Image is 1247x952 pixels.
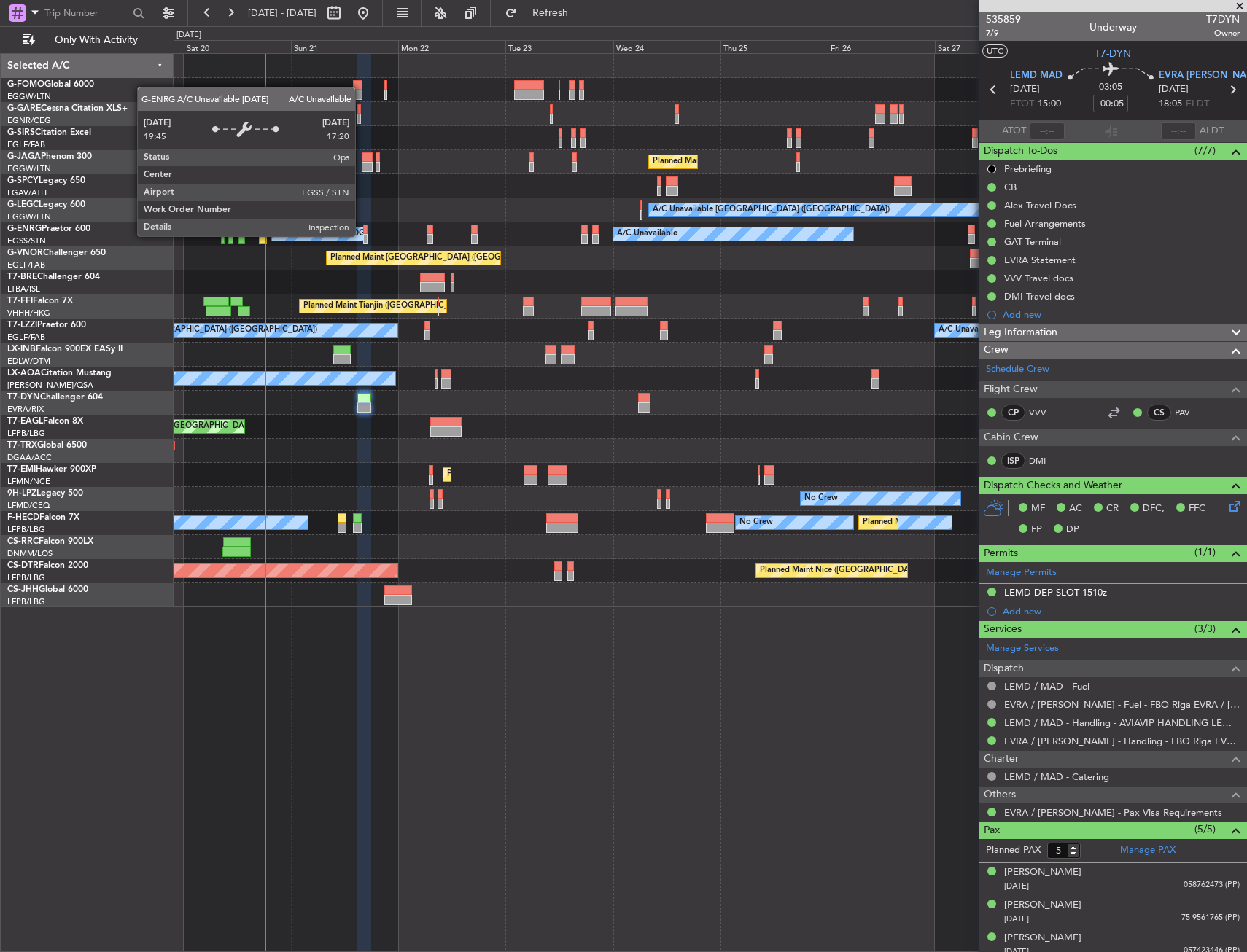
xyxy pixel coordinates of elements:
[986,362,1049,377] a: Schedule Crew
[1031,502,1045,516] span: MF
[7,104,41,113] span: G-GARE
[7,572,45,583] a: LFPB/LBG
[1004,698,1240,711] a: EVRA / [PERSON_NAME] - Fuel - FBO Riga EVRA / [PERSON_NAME]
[1194,545,1216,560] span: (1/1)
[447,464,586,485] div: Planned Maint [GEOGRAPHIC_DATA]
[1089,20,1137,35] div: Underway
[505,40,613,53] div: Tue 23
[1069,502,1082,516] span: AC
[1175,406,1208,419] a: PAV
[7,152,41,161] span: G-JAGA
[1004,163,1052,175] div: Prebriefing
[828,40,935,53] div: Fri 26
[1099,80,1122,95] span: 03:05
[720,40,828,53] div: Thu 25
[7,235,46,246] a: EGSS/STN
[80,319,317,341] div: A/C Unavailable [GEOGRAPHIC_DATA] ([GEOGRAPHIC_DATA])
[1120,843,1176,858] a: Manage PAX
[1004,931,1081,945] div: [PERSON_NAME]
[653,199,890,221] div: A/C Unavailable [GEOGRAPHIC_DATA] ([GEOGRAPHIC_DATA])
[1010,69,1063,83] span: LEMD MAD
[7,417,43,426] span: T7-EAGL
[7,163,51,174] a: EGGW/LTN
[7,139,45,150] a: EGLF/FAB
[7,176,39,185] span: G-SPCY
[1159,97,1182,112] span: 18:05
[7,345,123,354] a: LX-INBFalcon 900EX EASy II
[984,751,1019,768] span: Charter
[1189,502,1205,516] span: FFC
[7,321,86,329] a: T7-LZZIPraetor 600
[7,115,51,126] a: EGNR/CEG
[1194,822,1216,837] span: (5/5)
[1186,97,1209,112] span: ELDT
[498,1,586,25] button: Refresh
[7,417,83,426] a: T7-EAGLFalcon 8X
[1029,454,1062,467] a: DMI
[1143,502,1165,516] span: DFC,
[7,513,79,522] a: F-HECDFalcon 7X
[863,512,1092,534] div: Planned Maint [GEOGRAPHIC_DATA] ([GEOGRAPHIC_DATA])
[7,284,40,294] a: LTBA/ISL
[1004,272,1073,284] div: VVV Travel docs
[7,297,33,305] span: T7-FFI
[7,345,36,354] span: LX-INB
[7,128,35,137] span: G-SIRS
[1200,124,1224,138] span: ALDT
[7,369,112,378] a: LX-AOACitation Mustang
[1030,122,1065,140] input: --:--
[7,489,36,498] span: 9H-LPZ
[1004,881,1029,891] span: [DATE]
[7,393,103,402] a: T7-DYNChallenger 604
[7,380,93,391] a: [PERSON_NAME]/QSA
[1031,523,1042,537] span: FP
[7,332,45,343] a: EGLF/FAB
[7,249,106,257] a: G-VNORChallenger 650
[1159,82,1189,97] span: [DATE]
[7,476,50,487] a: LFMN/NCE
[1001,453,1025,469] div: ISP
[986,843,1041,858] label: Planned PAX
[7,297,73,305] a: T7-FFIFalcon 7X
[7,152,92,161] a: G-JAGAPhenom 300
[1004,217,1086,230] div: Fuel Arrangements
[7,596,45,607] a: LFPB/LBG
[935,40,1042,53] div: Sat 27
[176,29,201,42] div: [DATE]
[7,176,85,185] a: G-SPCYLegacy 650
[7,465,96,474] a: T7-EMIHawker 900XP
[984,822,1000,839] span: Pax
[1184,879,1240,891] span: 058762473 (PP)
[617,223,677,245] div: A/C Unavailable
[7,465,36,474] span: T7-EMI
[7,273,37,281] span: T7-BRE
[760,560,922,582] div: Planned Maint Nice ([GEOGRAPHIC_DATA])
[1004,735,1240,747] a: EVRA / [PERSON_NAME] - Handling - FBO Riga EVRA / [PERSON_NAME]
[7,225,90,233] a: G-ENRGPraetor 600
[984,787,1016,803] span: Others
[398,40,505,53] div: Mon 22
[291,40,398,53] div: Sun 21
[984,342,1009,359] span: Crew
[303,295,473,317] div: Planned Maint Tianjin ([GEOGRAPHIC_DATA])
[7,249,43,257] span: G-VNOR
[1001,405,1025,421] div: CP
[7,500,50,511] a: LFMD/CEQ
[986,27,1021,39] span: 7/9
[38,35,154,45] span: Only With Activity
[1194,621,1216,636] span: (3/3)
[7,200,85,209] a: G-LEGCLegacy 600
[984,477,1122,494] span: Dispatch Checks and Weather
[1004,290,1075,303] div: DMI Travel docs
[1066,523,1079,537] span: DP
[7,80,44,89] span: G-FOMO
[7,80,94,89] a: G-FOMOGlobal 6000
[7,548,53,559] a: DNMM/LOS
[7,104,128,113] a: G-GARECessna Citation XLS+
[7,489,83,498] a: 9H-LPZLegacy 500
[7,585,39,594] span: CS-JHH
[7,441,87,450] a: T7-TRXGlobal 6500
[984,545,1018,562] span: Permits
[739,512,773,534] div: No Crew
[1002,124,1026,138] span: ATOT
